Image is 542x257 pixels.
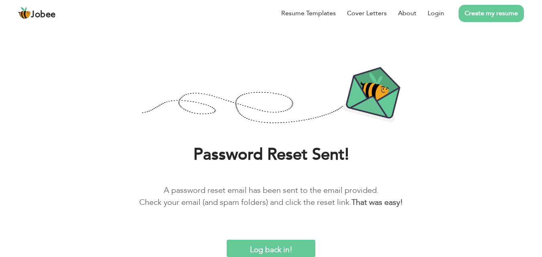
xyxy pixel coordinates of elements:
[459,5,524,22] a: Create my resume
[351,197,403,208] b: That was easy!
[428,8,444,18] a: Login
[12,184,530,208] p: A password reset email has been sent to the email provided. Check your email (and spam folders) a...
[18,7,31,20] img: jobee.io
[281,8,336,18] a: Resume Templates
[142,67,401,125] img: Password-Reset-Confirmation.png
[398,8,416,18] a: About
[18,7,56,20] a: Jobee
[347,8,387,18] a: Cover Letters
[12,144,530,165] h1: Password Reset Sent!
[31,10,56,19] span: Jobee
[227,240,315,257] input: Log back in!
